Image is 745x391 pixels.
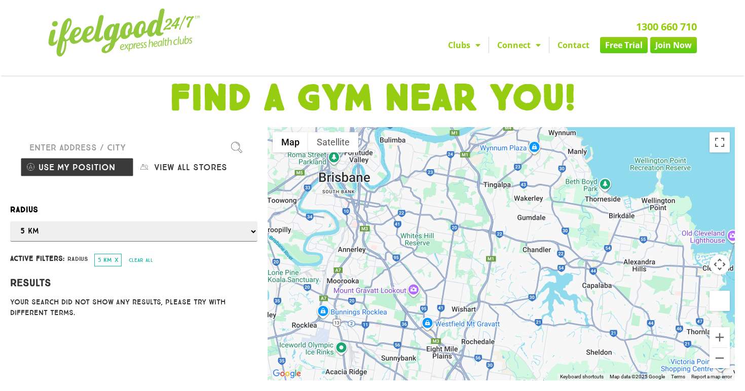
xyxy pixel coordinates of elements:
[20,158,134,177] button: Use my position
[549,37,598,53] a: Contact
[710,348,730,368] button: Zoom out
[134,158,247,177] button: View all stores
[273,132,308,152] button: Show street map
[671,374,685,379] a: Terms (opens in new tab)
[270,367,304,380] img: Google
[440,37,489,53] a: Clubs
[710,291,730,311] button: Drag Pegman onto the map to open Street View
[308,132,358,152] button: Show satellite imagery
[231,142,242,153] img: search.svg
[650,37,697,53] a: Join Now
[710,327,730,347] button: Zoom in
[10,277,257,289] h4: Results
[710,132,730,152] button: Toggle fullscreen view
[279,37,697,53] nav: Menu
[489,37,549,53] a: Connect
[600,37,648,53] a: Free Trial
[270,367,304,380] a: Click to see this area on Google Maps
[560,373,604,380] button: Keyboard shortcuts
[710,254,730,275] button: Map camera controls
[10,253,64,264] span: Active filters:
[10,203,257,216] label: Radius
[5,81,740,117] h1: FIND A GYM NEAR YOU!
[98,256,112,263] span: 5 km
[10,297,257,318] p: Your search did not show any results, please try with different terms.
[636,20,697,33] a: 1300 660 710
[129,257,153,263] span: Clear all
[67,254,88,263] span: Radius
[610,374,665,379] span: Map data ©2025 Google
[691,374,732,379] a: Report a map error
